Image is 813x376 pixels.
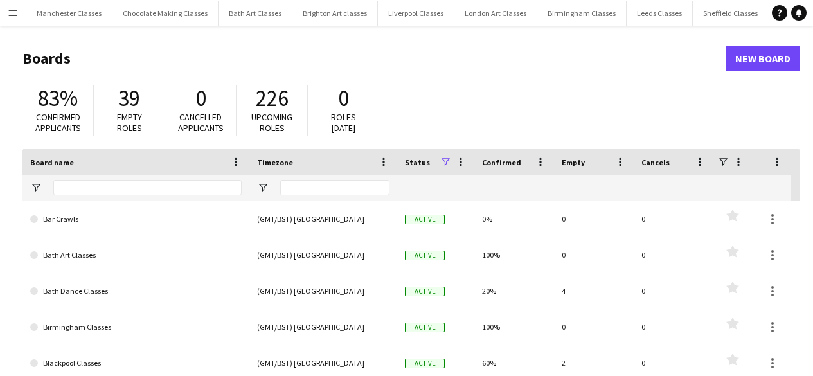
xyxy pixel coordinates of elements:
span: Board name [30,157,74,167]
span: Cancels [641,157,670,167]
input: Board name Filter Input [53,180,242,195]
div: (GMT/BST) [GEOGRAPHIC_DATA] [249,273,397,309]
div: (GMT/BST) [GEOGRAPHIC_DATA] [249,201,397,237]
button: Open Filter Menu [30,182,42,193]
div: 0 [634,201,713,237]
span: 0 [195,84,206,112]
button: Chocolate Making Classes [112,1,219,26]
span: Active [405,215,445,224]
button: Leeds Classes [627,1,693,26]
button: Manchester Classes [26,1,112,26]
div: 100% [474,309,554,345]
span: Active [405,359,445,368]
span: 39 [118,84,140,112]
span: 226 [256,84,289,112]
span: Active [405,251,445,260]
span: Confirmed applicants [35,111,81,134]
div: 0 [554,309,634,345]
span: Cancelled applicants [178,111,224,134]
div: 100% [474,237,554,273]
span: Roles [DATE] [331,111,356,134]
span: Empty roles [117,111,142,134]
span: Empty [562,157,585,167]
a: Birmingham Classes [30,309,242,345]
a: New Board [726,46,800,71]
span: 0 [338,84,349,112]
div: 20% [474,273,554,309]
span: Confirmed [482,157,521,167]
a: Bath Dance Classes [30,273,242,309]
button: Open Filter Menu [257,182,269,193]
a: Bar Crawls [30,201,242,237]
input: Timezone Filter Input [280,180,389,195]
span: Timezone [257,157,293,167]
h1: Boards [22,49,726,68]
div: 0 [634,237,713,273]
span: 83% [38,84,78,112]
span: Status [405,157,430,167]
div: 0 [634,309,713,345]
div: 0 [554,237,634,273]
div: (GMT/BST) [GEOGRAPHIC_DATA] [249,309,397,345]
button: Bath Art Classes [219,1,292,26]
button: Birmingham Classes [537,1,627,26]
span: Upcoming roles [251,111,292,134]
span: Active [405,323,445,332]
button: Liverpool Classes [378,1,454,26]
a: Bath Art Classes [30,237,242,273]
button: Brighton Art classes [292,1,378,26]
span: Active [405,287,445,296]
div: 4 [554,273,634,309]
div: 0% [474,201,554,237]
button: Sheffield Classes [693,1,769,26]
div: 0 [554,201,634,237]
button: London Art Classes [454,1,537,26]
div: (GMT/BST) [GEOGRAPHIC_DATA] [249,237,397,273]
div: 0 [634,273,713,309]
